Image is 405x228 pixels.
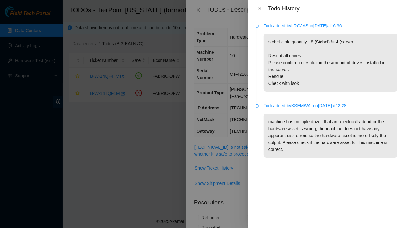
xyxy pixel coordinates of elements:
[257,6,262,11] span: close
[264,34,397,92] p: siebel-disk_quantity - 8 (Siebel) != 4 (server) Reseat all drives Please confirm in resolution th...
[268,5,397,12] div: Todo History
[264,114,397,158] p: machine has multiple drives that are electrically dead or the hardware asset is wrong; the machin...
[264,22,397,29] p: Todo added by LROJAS on [DATE] at 16:36
[264,102,397,109] p: Todo added by KSEMWAL on [DATE] at 12:28
[256,6,264,12] button: Close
